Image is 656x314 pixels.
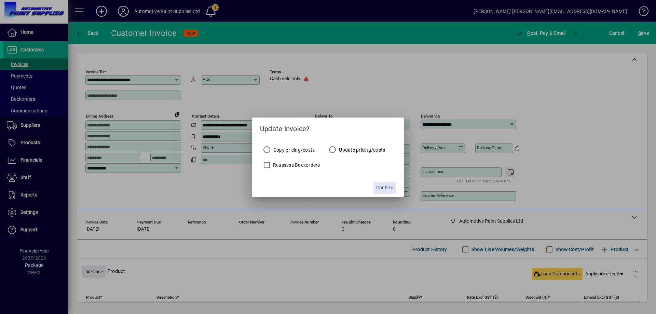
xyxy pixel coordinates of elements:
[373,182,396,194] button: Confirm
[338,147,385,153] label: Update pricing/costs
[252,118,405,137] h5: Update Invoice?
[272,162,320,168] label: Reassess Backorders
[272,147,315,153] label: Copy pricing/costs
[376,184,393,191] span: Confirm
